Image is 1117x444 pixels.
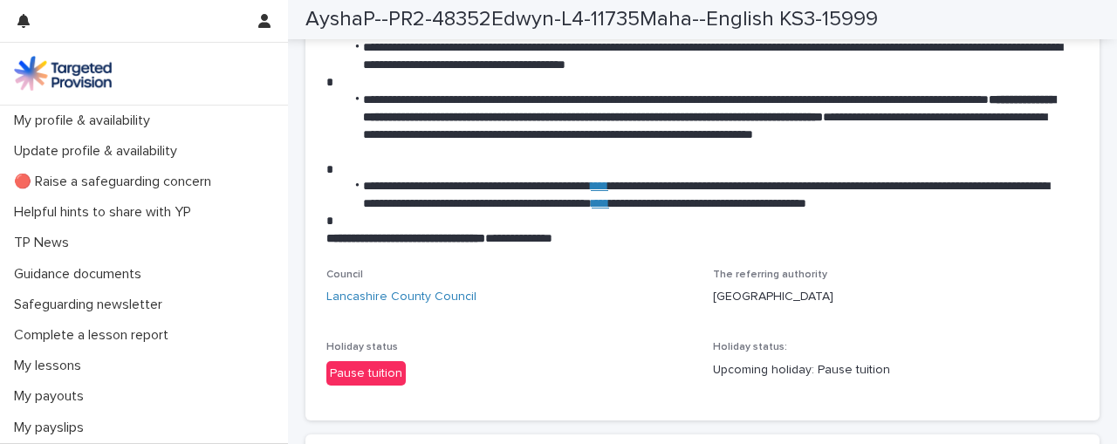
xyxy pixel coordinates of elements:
[326,342,398,352] span: Holiday status
[7,204,205,221] p: Helpful hints to share with YP
[326,361,406,386] div: Pause tuition
[7,113,164,129] p: My profile & availability
[7,266,155,283] p: Guidance documents
[7,327,182,344] p: Complete a lesson report
[7,388,98,405] p: My payouts
[7,297,176,313] p: Safeguarding newsletter
[7,174,225,190] p: 🔴 Raise a safeguarding concern
[713,361,1079,379] p: Upcoming holiday: Pause tuition
[7,235,83,251] p: TP News
[713,270,827,280] span: The referring authority
[7,143,191,160] p: Update profile & availability
[14,56,112,91] img: M5nRWzHhSzIhMunXDL62
[7,358,95,374] p: My lessons
[713,288,1079,306] p: [GEOGRAPHIC_DATA]
[326,270,363,280] span: Council
[7,420,98,436] p: My payslips
[305,7,878,32] h2: AyshaP--PR2-48352Edwyn-L4-11735Maha--English KS3-15999
[326,288,476,306] a: Lancashire County Council
[713,342,787,352] span: Holiday status:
